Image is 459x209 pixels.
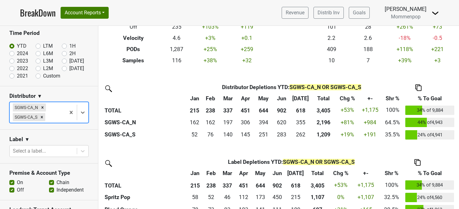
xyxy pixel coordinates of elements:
td: +32 [229,55,265,66]
td: 262.401 [290,129,311,141]
td: 112.082 [236,191,252,204]
label: LTM [43,42,53,50]
th: +-: activate to sort column ascending [352,168,379,179]
th: Chg %: activate to sort column ascending [329,168,352,179]
label: L6M [43,50,53,57]
label: Custom [43,72,60,80]
td: +81 % [336,116,359,129]
th: Off [106,21,161,32]
td: 250.863 [254,129,273,141]
th: Jul: activate to sort column ascending [290,93,311,104]
label: Off [17,186,24,194]
div: 112 [237,193,250,201]
td: 10 [313,55,350,66]
td: 450.001 [269,191,285,204]
div: 46 [220,193,234,201]
label: [DATE] [69,65,84,72]
th: Mar: activate to sort column ascending [219,93,237,104]
td: +0.1 [229,32,265,44]
td: 305.584 [237,116,254,129]
th: % To Goal: activate to sort column ascending [404,93,456,104]
th: TOTAL [103,104,187,116]
span: +53% [341,107,354,113]
div: Remove SGWS-CA_N [39,103,46,112]
a: BreakDown [20,6,56,19]
th: 1106.832 [306,191,329,204]
td: +261 % [386,21,423,32]
td: 0 % [329,191,352,204]
th: SGWS-CA_S [103,129,187,141]
td: 28 [350,21,386,32]
label: [DATE] [69,57,84,65]
th: 337 [219,104,237,116]
div: 450 [271,193,284,201]
img: Copy to clipboard [414,159,421,166]
div: +984 [361,118,380,126]
div: 197 [220,118,235,126]
div: 394 [255,118,271,126]
th: &nbsp;: activate to sort column ascending [103,93,187,104]
label: Independent [57,186,84,194]
th: May: activate to sort column ascending [254,93,273,104]
td: -0.5 [423,32,452,44]
img: filter [103,83,113,93]
th: May: activate to sort column ascending [252,168,269,179]
th: Total: activate to sort column ascending [311,93,336,104]
div: 620 [274,118,289,126]
td: 64.5% [381,116,404,129]
td: +73 [423,21,452,32]
th: Jun: activate to sort column ascending [269,168,285,179]
th: 3,405 [306,179,329,191]
td: 52.332 [203,191,219,204]
div: 2,196 [313,118,334,126]
td: 58.333 [187,191,203,204]
div: 162 [189,118,200,126]
td: 409 [313,44,350,55]
label: Chain [57,179,69,186]
th: PODs [106,44,161,55]
td: 32.5% [379,191,404,204]
th: &nbsp;: activate to sort column ascending [103,168,187,179]
label: L2M [43,65,53,72]
div: SGWS-CA_S [13,113,38,121]
th: 902 [273,104,290,116]
td: 101 [313,21,350,32]
td: +221 [423,44,452,55]
th: Jan: activate to sort column ascending [187,93,202,104]
a: Distrib Inv [313,7,344,19]
label: 2022 [17,65,28,72]
div: +1,107 [354,193,378,201]
div: Remove SGWS-CA_S [38,113,45,121]
th: Mar: activate to sort column ascending [219,168,235,179]
div: 52 [205,193,217,201]
div: 145 [239,131,253,139]
td: 188 [350,44,386,55]
button: Account Reports [61,7,109,19]
label: 2023 [17,57,28,65]
span: Mommenpop [391,14,421,20]
td: 162.369 [187,116,202,129]
th: 451 [236,179,252,191]
th: 3,405 [311,104,336,116]
div: [PERSON_NAME] [385,5,427,13]
th: Spritz Pop [103,191,187,204]
label: 2021 [17,72,28,80]
td: 100% [381,104,404,116]
div: 215 [287,193,305,201]
td: 282.533 [273,129,290,141]
td: 4.6 [161,32,192,44]
th: Label Depletions YTD : [203,156,379,168]
th: TOTAL [103,179,187,191]
div: SGWS-CA_N [13,103,39,112]
th: Shr %: activate to sort column ascending [381,93,404,104]
th: 644 [252,179,269,191]
th: Jun: activate to sort column ascending [273,93,290,104]
th: 337 [219,179,235,191]
th: Jul: activate to sort column ascending [285,168,306,179]
th: % To Goal: activate to sort column ascending [404,168,456,179]
div: 1,107 [308,193,328,201]
th: 618 [285,179,306,191]
th: 451 [237,104,254,116]
div: 262 [292,131,310,139]
td: 162.347 [202,116,219,129]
